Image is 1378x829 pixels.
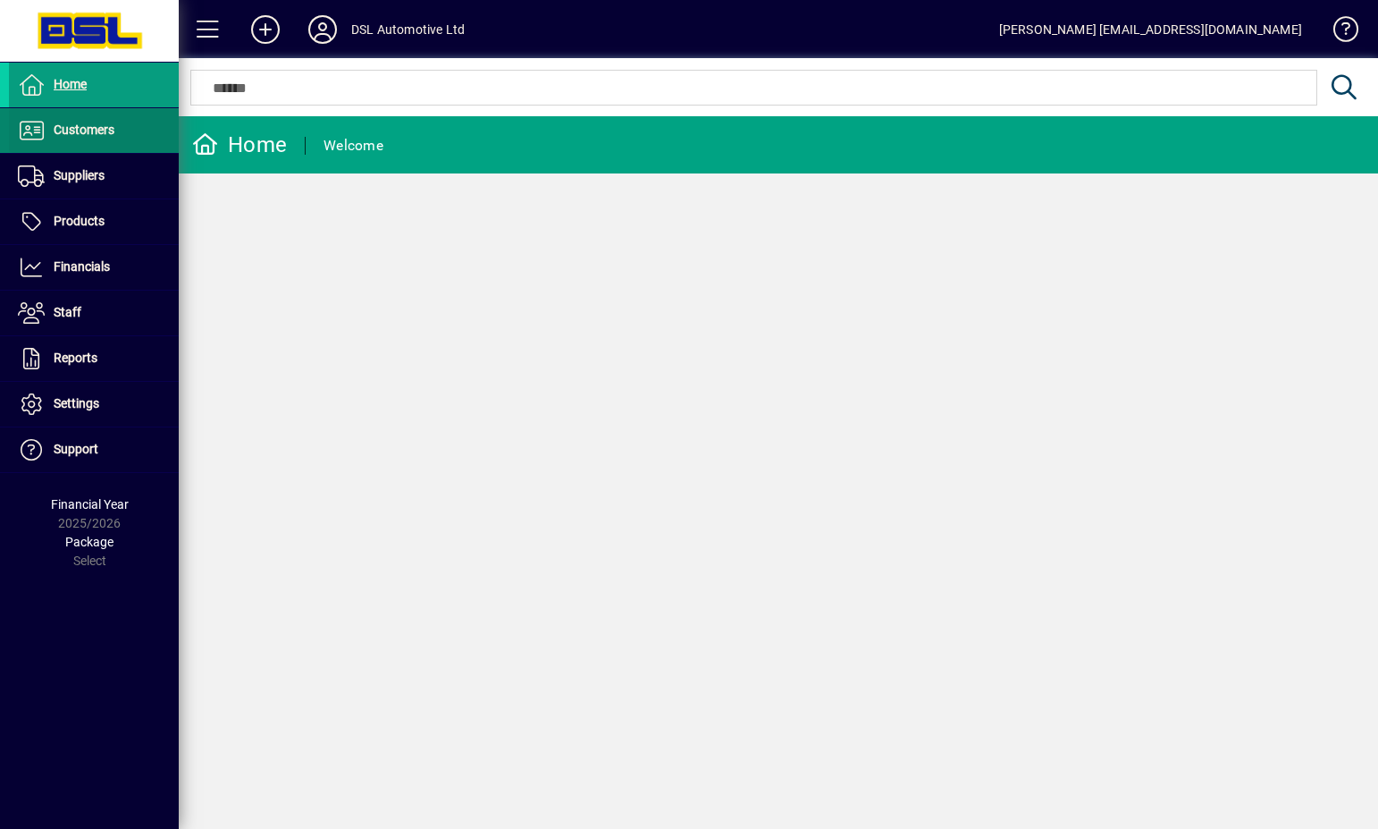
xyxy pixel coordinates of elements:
a: Knowledge Base [1320,4,1356,62]
span: Support [54,442,98,456]
button: Add [237,13,294,46]
a: Financials [9,245,179,290]
span: Financials [54,259,110,274]
span: Customers [54,123,114,137]
span: Suppliers [54,168,105,182]
div: Home [192,131,287,159]
span: Financial Year [51,497,129,512]
a: Staff [9,291,179,335]
a: Settings [9,382,179,427]
span: Staff [54,305,81,319]
span: Package [65,535,113,549]
a: Products [9,199,179,244]
a: Support [9,427,179,472]
div: DSL Automotive Ltd [351,15,465,44]
div: [PERSON_NAME] [EMAIL_ADDRESS][DOMAIN_NAME] [999,15,1302,44]
span: Products [54,214,105,228]
span: Home [54,77,87,91]
span: Reports [54,351,97,365]
a: Suppliers [9,154,179,199]
button: Profile [294,13,351,46]
div: Welcome [323,131,383,160]
a: Reports [9,336,179,381]
span: Settings [54,396,99,410]
a: Customers [9,108,179,153]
